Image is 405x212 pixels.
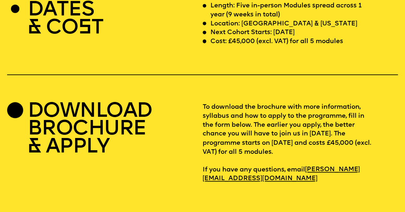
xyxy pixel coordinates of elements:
[78,18,91,39] span: S
[210,2,374,19] p: Length: Five in-person Modules spread across 1 year (9 weeks in total)
[28,2,103,37] h2: DATES & CO T
[203,163,360,184] a: [PERSON_NAME][EMAIL_ADDRESS][DOMAIN_NAME]
[210,28,294,37] p: Next Cohort Starts: [DATE]
[203,103,398,183] p: To download the brochure with more information, syllabus and how to apply to the programme, fill ...
[28,103,152,156] h2: DOWNLOAD BROCHURE & APPLY
[210,20,357,29] p: Location: [GEOGRAPHIC_DATA] & [US_STATE]
[210,37,343,46] p: Cost: £45,000 (excl. VAT) for all 5 modules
